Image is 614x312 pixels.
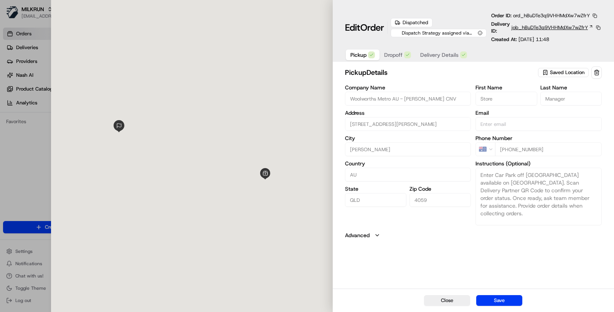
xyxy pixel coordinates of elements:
[391,18,432,27] div: Dispatched
[345,142,471,156] input: Enter city
[513,12,590,19] span: ord_hBuDTe3q9VHHMdXw7wZfrY
[491,21,602,35] div: Delivery ID:
[395,30,476,36] span: Dispatch Strategy assigned via Automation
[491,12,590,19] p: Order ID:
[350,51,366,59] span: Pickup
[345,135,471,141] label: City
[491,36,549,43] p: Created At:
[475,161,602,166] label: Instructions (Optional)
[475,135,602,141] label: Phone Number
[345,193,406,207] input: Enter state
[409,193,471,207] input: Enter zip code
[475,168,602,225] textarea: Enter Car Park off [GEOGRAPHIC_DATA] available on [GEOGRAPHIC_DATA]. Scan Delivery Partner QR Cod...
[475,92,537,106] input: Enter first name
[345,231,602,239] button: Advanced
[345,92,471,106] input: Enter company name
[420,51,459,59] span: Delivery Details
[384,51,403,59] span: Dropoff
[345,161,471,166] label: Country
[475,110,602,116] label: Email
[409,186,471,191] label: Zip Code
[424,295,470,306] button: Close
[475,85,537,90] label: First Name
[345,110,471,116] label: Address
[518,36,549,43] span: [DATE] 11:48
[550,69,584,76] span: Saved Location
[540,92,602,106] input: Enter last name
[345,21,384,34] h1: Edit
[360,21,384,34] span: Order
[345,186,406,191] label: State
[345,117,471,131] input: 57 Musk Ave, Kelvin Grove, QLD 4059, AU
[512,24,593,31] a: job_hBuDTe3q9VHHMdXw7wZfrY
[345,231,370,239] label: Advanced
[538,67,590,78] button: Saved Location
[345,67,536,78] h2: pickup Details
[512,24,588,31] span: job_hBuDTe3q9VHHMdXw7wZfrY
[345,85,471,90] label: Company Name
[391,29,487,37] button: Dispatch Strategy assigned via Automation
[495,142,602,156] input: Enter phone number
[476,295,522,306] button: Save
[475,117,602,131] input: Enter email
[540,85,602,90] label: Last Name
[345,168,471,182] input: Enter country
